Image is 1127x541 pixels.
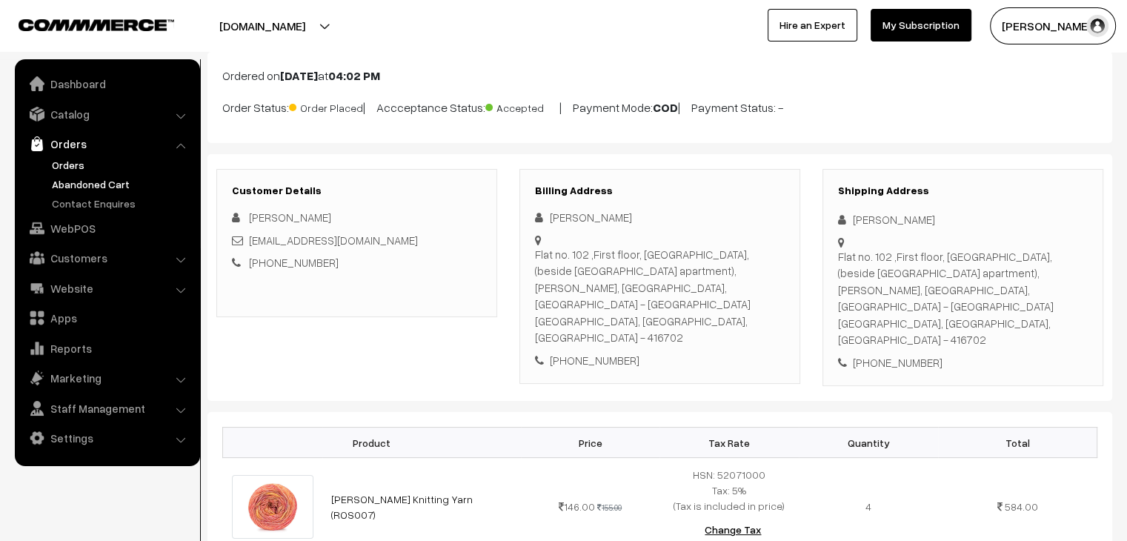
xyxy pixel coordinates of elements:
[19,365,195,391] a: Marketing
[659,428,799,458] th: Tax Rate
[24,24,36,36] img: logo_orange.svg
[19,130,195,157] a: Orders
[280,68,318,83] b: [DATE]
[597,502,622,512] strike: 155.00
[535,352,785,369] div: [PHONE_NUMBER]
[222,96,1097,116] p: Order Status: | Accceptance Status: | Payment Mode: | Payment Status: -
[838,248,1088,348] div: Flat no. 102 ,First floor, [GEOGRAPHIC_DATA], (beside [GEOGRAPHIC_DATA] apartment), [PERSON_NAME]...
[232,475,313,538] img: ros007b.jpg
[838,211,1088,228] div: [PERSON_NAME]
[19,305,195,331] a: Apps
[222,67,1097,84] p: Ordered on at
[799,428,938,458] th: Quantity
[48,196,195,211] a: Contact Enquires
[535,209,785,226] div: [PERSON_NAME]
[1005,500,1038,513] span: 584.00
[249,233,418,247] a: [EMAIL_ADDRESS][DOMAIN_NAME]
[24,39,36,50] img: website_grey.svg
[19,425,195,451] a: Settings
[485,96,559,116] span: Accepted
[331,493,473,521] a: [PERSON_NAME] Knitting Yarn (ROS007)
[19,275,195,302] a: Website
[768,9,857,42] a: Hire an Expert
[838,185,1088,197] h3: Shipping Address
[535,185,785,197] h3: Billing Address
[19,19,174,30] img: COMMMERCE
[41,24,73,36] div: v 4.0.25
[19,15,148,33] a: COMMMERCE
[559,500,595,513] span: 146.00
[232,185,482,197] h3: Customer Details
[990,7,1116,44] button: [PERSON_NAME]…
[1086,15,1108,37] img: user
[167,7,357,44] button: [DOMAIN_NAME]
[865,500,871,513] span: 4
[19,335,195,362] a: Reports
[19,70,195,97] a: Dashboard
[289,96,363,116] span: Order Placed
[328,68,380,83] b: 04:02 PM
[39,39,163,50] div: Domain: [DOMAIN_NAME]
[521,428,660,458] th: Price
[164,87,250,97] div: Keywords by Traffic
[19,395,195,422] a: Staff Management
[249,256,339,269] a: [PHONE_NUMBER]
[19,215,195,242] a: WebPOS
[19,245,195,271] a: Customers
[56,87,133,97] div: Domain Overview
[249,210,331,224] span: [PERSON_NAME]
[147,86,159,98] img: tab_keywords_by_traffic_grey.svg
[40,86,52,98] img: tab_domain_overview_orange.svg
[223,428,521,458] th: Product
[653,100,678,115] b: COD
[48,157,195,173] a: Orders
[838,354,1088,371] div: [PHONE_NUMBER]
[19,101,195,127] a: Catalog
[674,468,785,512] span: HSN: 52071000 Tax: 5% (Tax is included in price)
[48,176,195,192] a: Abandoned Cart
[871,9,971,42] a: My Subscription
[535,246,785,346] div: Flat no. 102 ,First floor, [GEOGRAPHIC_DATA], (beside [GEOGRAPHIC_DATA] apartment), [PERSON_NAME]...
[938,428,1097,458] th: Total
